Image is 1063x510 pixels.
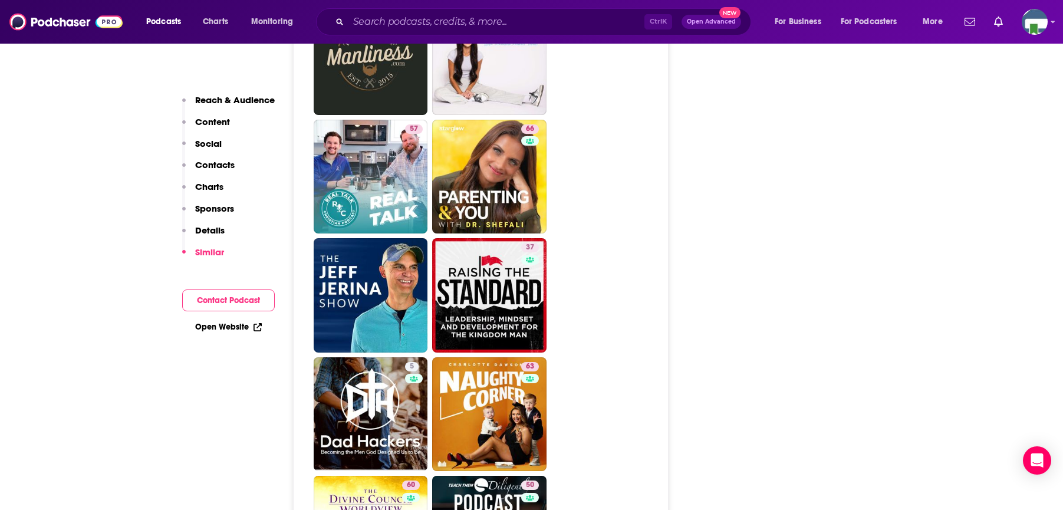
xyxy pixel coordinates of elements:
a: 50 [521,481,539,490]
button: Sponsors [182,203,234,225]
a: 57 [405,124,423,134]
button: Social [182,138,222,160]
a: Show notifications dropdown [989,12,1008,32]
a: 5 [405,362,419,371]
span: New [719,7,741,18]
img: User Profile [1022,9,1048,35]
button: open menu [138,12,196,31]
span: Monitoring [251,14,293,30]
p: Sponsors [195,203,234,214]
span: 66 [526,123,534,135]
a: Show notifications dropdown [960,12,980,32]
span: Ctrl K [644,14,672,29]
button: Reach & Audience [182,94,275,116]
span: Podcasts [146,14,181,30]
input: Search podcasts, credits, & more... [348,12,644,31]
p: Social [195,138,222,149]
span: 37 [526,242,534,254]
a: 37 [521,243,539,252]
p: Contacts [195,159,235,170]
a: 64 [432,1,547,115]
a: 63 [432,357,547,472]
span: Open Advanced [687,19,736,25]
button: Details [182,225,225,246]
span: Charts [203,14,228,30]
button: Contacts [182,159,235,181]
button: open menu [243,12,308,31]
span: More [923,14,943,30]
div: Open Intercom Messenger [1023,446,1051,475]
a: 60 [402,481,420,490]
button: Content [182,116,230,138]
button: Contact Podcast [182,289,275,311]
span: For Podcasters [841,14,897,30]
button: open menu [766,12,836,31]
p: Details [195,225,225,236]
a: 66 [521,124,539,134]
span: 50 [526,479,534,491]
a: 57 [314,1,428,115]
span: 63 [526,361,534,373]
a: 37 [432,238,547,353]
button: Show profile menu [1022,9,1048,35]
button: Open AdvancedNew [682,15,741,29]
button: open menu [914,12,957,31]
span: 5 [410,361,414,373]
p: Charts [195,181,223,192]
a: 66 [432,120,547,234]
span: 60 [407,479,415,491]
a: 57 [314,120,428,234]
span: 57 [410,123,418,135]
a: 63 [521,362,539,371]
p: Reach & Audience [195,94,275,106]
a: Charts [195,12,235,31]
img: Podchaser - Follow, Share and Rate Podcasts [9,11,123,33]
button: Similar [182,246,224,268]
a: Open Website [195,322,262,332]
button: open menu [833,12,914,31]
span: Logged in as KCMedia [1022,9,1048,35]
button: Charts [182,181,223,203]
a: 5 [314,357,428,472]
span: For Business [775,14,821,30]
div: Search podcasts, credits, & more... [327,8,762,35]
p: Content [195,116,230,127]
p: Similar [195,246,224,258]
